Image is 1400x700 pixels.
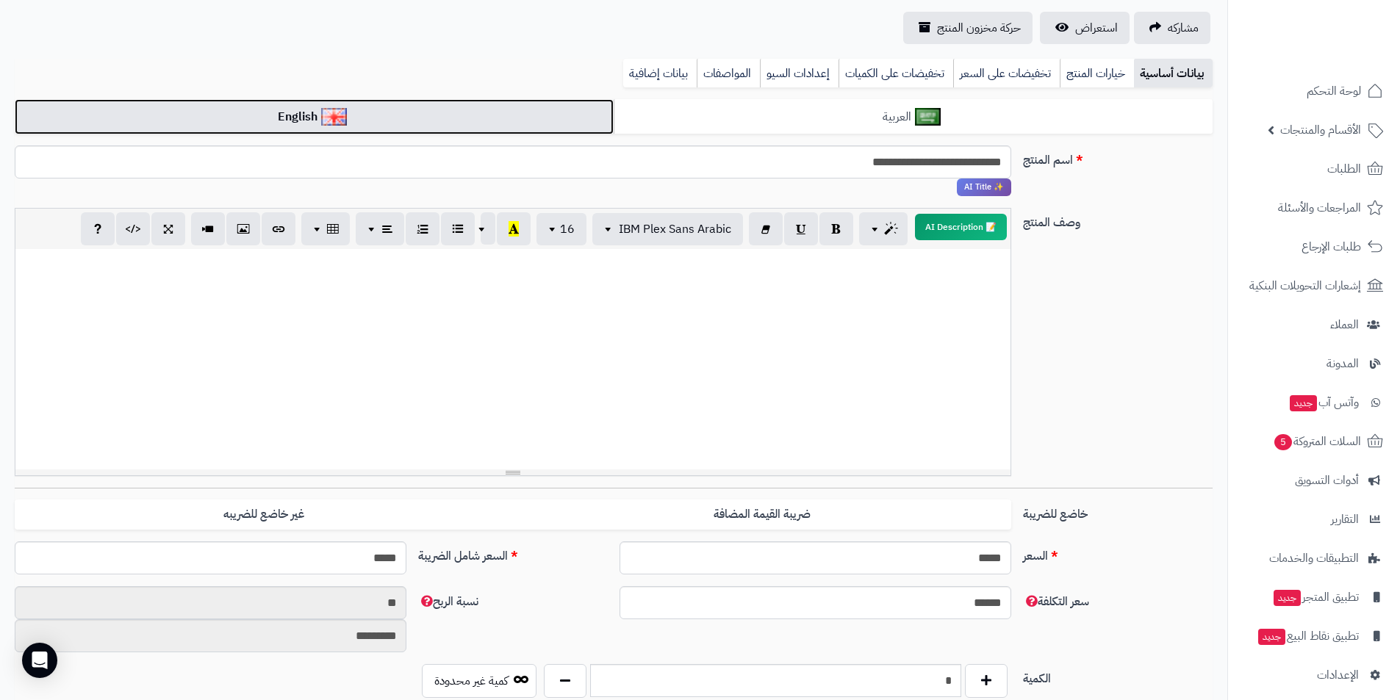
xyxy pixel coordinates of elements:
[1237,346,1391,381] a: المدونة
[418,593,478,610] span: نسبة الربح
[1288,392,1359,413] span: وآتس آب
[839,59,953,88] a: تخفيضات على الكميات
[1040,12,1130,44] a: استعراض
[1273,431,1361,452] span: السلات المتروكة
[1257,626,1359,646] span: تطبيق نقاط البيع
[1327,159,1361,179] span: الطلبات
[1295,470,1359,491] span: أدوات التسويق
[1017,541,1218,565] label: السعر
[536,213,586,245] button: 16
[1134,59,1213,88] a: بيانات أساسية
[1278,198,1361,218] span: المراجعات والأسئلة
[1075,19,1118,37] span: استعراض
[1280,120,1361,140] span: الأقسام والمنتجات
[1327,353,1359,374] span: المدونة
[957,178,1011,196] span: انقر لاستخدام رفيقك الذكي
[560,220,575,238] span: 16
[1237,580,1391,615] a: تطبيق المتجرجديد
[1237,541,1391,576] a: التطبيقات والخدمات
[1134,12,1210,44] a: مشاركه
[15,99,614,135] a: English
[1237,618,1391,654] a: تطبيق نقاط البيعجديد
[1258,629,1285,645] span: جديد
[1060,59,1134,88] a: خيارات المنتج
[1017,208,1218,231] label: وصف المنتج
[953,59,1060,88] a: تخفيضات على السعر
[623,59,697,88] a: بيانات إضافية
[513,499,1011,530] label: ضريبة القيمة المضافة
[1237,73,1391,109] a: لوحة التحكم
[915,108,941,126] img: العربية
[1237,190,1391,225] a: المراجعات والأسئلة
[22,643,57,678] div: Open Intercom Messenger
[15,499,513,530] label: غير خاضع للضريبه
[619,220,731,238] span: IBM Plex Sans Arabic
[915,214,1007,240] button: 📝 AI Description
[1237,307,1391,342] a: العملاء
[1237,463,1391,498] a: أدوات التسويق
[1307,81,1361,101] span: لوحة التحكم
[1017,145,1218,169] label: اسم المنتج
[1330,314,1359,335] span: العملاء
[1017,664,1218,688] label: الكمية
[1249,275,1361,296] span: إشعارات التحويلات البنكية
[1237,657,1391,693] a: الإعدادات
[1237,424,1391,459] a: السلات المتروكة5
[697,59,760,88] a: المواصفات
[1237,151,1391,187] a: الطلبات
[321,108,347,126] img: English
[1237,385,1391,420] a: وآتس آبجديد
[1237,229,1391,264] a: طلبات الإرجاع
[1274,433,1292,450] span: 5
[1331,509,1359,530] span: التقارير
[1302,237,1361,257] span: طلبات الإرجاع
[1300,29,1386,59] img: logo-2.png
[1290,395,1317,411] span: جديد
[592,213,743,245] button: IBM Plex Sans Arabic
[760,59,839,88] a: إعدادات السيو
[1274,590,1301,606] span: جديد
[1237,268,1391,303] a: إشعارات التحويلات البنكية
[1269,548,1359,569] span: التطبيقات والخدمات
[1317,665,1359,685] span: الإعدادات
[614,99,1213,135] a: العربية
[1023,593,1089,610] span: سعر التكلفة
[1017,499,1218,523] label: خاضع للضريبة
[1272,587,1359,607] span: تطبيق المتجر
[1168,19,1199,37] span: مشاركه
[937,19,1021,37] span: حركة مخزون المنتج
[412,541,614,565] label: السعر شامل الضريبة
[1237,502,1391,537] a: التقارير
[903,12,1033,44] a: حركة مخزون المنتج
